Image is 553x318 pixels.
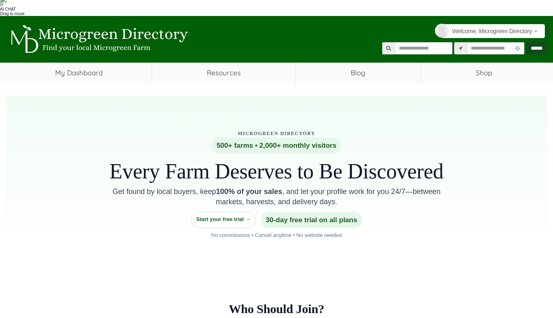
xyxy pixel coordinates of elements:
[101,187,452,207] p: Get found by local buyers, keep , and let your profile work for you 24/7—between markets, harvest...
[441,24,545,38] a: Welcome, Microgreen Directory
[421,63,547,83] a: Shop
[6,63,152,83] a: My Dashboard
[191,212,256,228] a: Start your free trial →
[513,45,522,51] i: Use Current Location
[216,187,282,196] strong: 100% of your sales
[103,302,451,316] h2: Who Should Join?
[12,160,541,183] h1: Every Farm Deserves to Be Discovered
[212,138,341,153] div: 500+ farms • 2,000+ monthly visitors
[296,63,421,83] a: Blog
[6,25,190,54] img: Microgreen Directory
[12,231,541,240] p: No commissions • Cancel anytime • No website needed
[152,63,296,83] a: Resources
[12,130,541,138] div: Microgreen Directory
[435,24,449,38] img: profile profile holder
[261,212,362,228] span: 30‑day free trial on all plans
